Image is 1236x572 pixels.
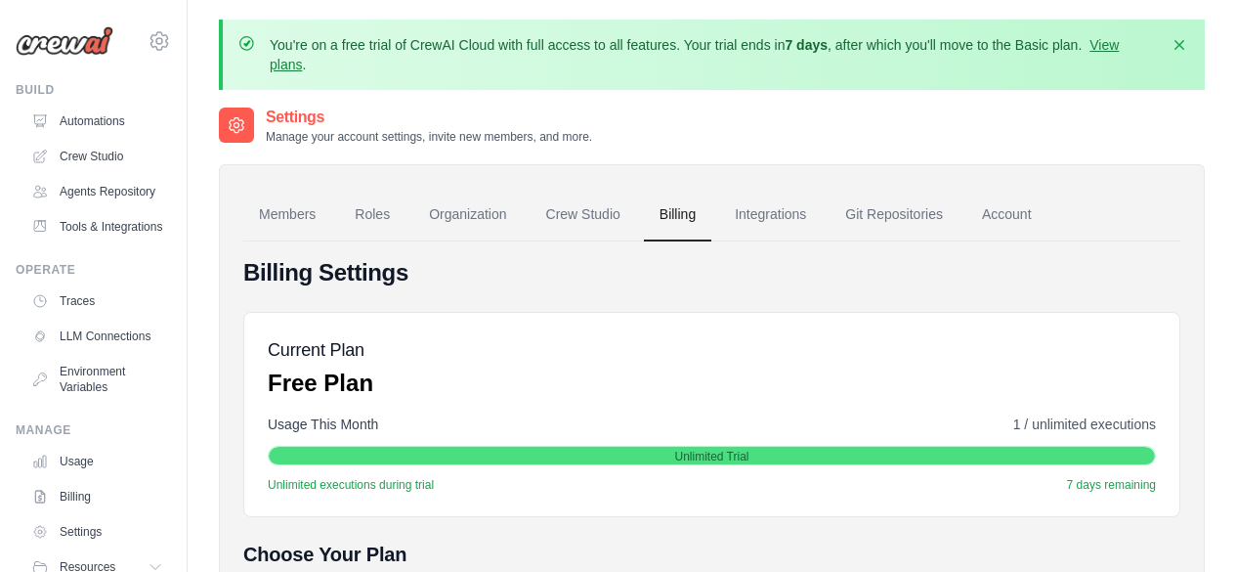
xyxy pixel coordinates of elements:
[243,189,331,242] a: Members
[268,368,373,399] p: Free Plan
[1067,477,1156,493] span: 7 days remaining
[23,106,171,137] a: Automations
[270,35,1158,74] p: You're on a free trial of CrewAI Cloud with full access to all features. Your trial ends in , aft...
[266,129,592,145] p: Manage your account settings, invite new members, and more.
[268,336,373,364] h5: Current Plan
[23,286,171,317] a: Traces
[23,516,171,548] a: Settings
[16,82,171,98] div: Build
[531,189,636,242] a: Crew Studio
[644,189,711,242] a: Billing
[1013,415,1156,434] span: 1 / unlimited executions
[268,415,378,434] span: Usage This Month
[243,257,1180,288] h4: Billing Settings
[266,106,592,129] h2: Settings
[413,189,522,242] a: Organization
[16,422,171,438] div: Manage
[23,446,171,477] a: Usage
[339,189,405,242] a: Roles
[23,481,171,512] a: Billing
[23,176,171,207] a: Agents Repository
[23,141,171,172] a: Crew Studio
[830,189,959,242] a: Git Repositories
[23,211,171,242] a: Tools & Integrations
[23,321,171,352] a: LLM Connections
[16,262,171,278] div: Operate
[785,37,828,53] strong: 7 days
[674,449,748,464] span: Unlimited Trial
[719,189,822,242] a: Integrations
[966,189,1047,242] a: Account
[243,541,1180,568] h5: Choose Your Plan
[16,26,113,56] img: Logo
[23,356,171,403] a: Environment Variables
[268,477,434,493] span: Unlimited executions during trial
